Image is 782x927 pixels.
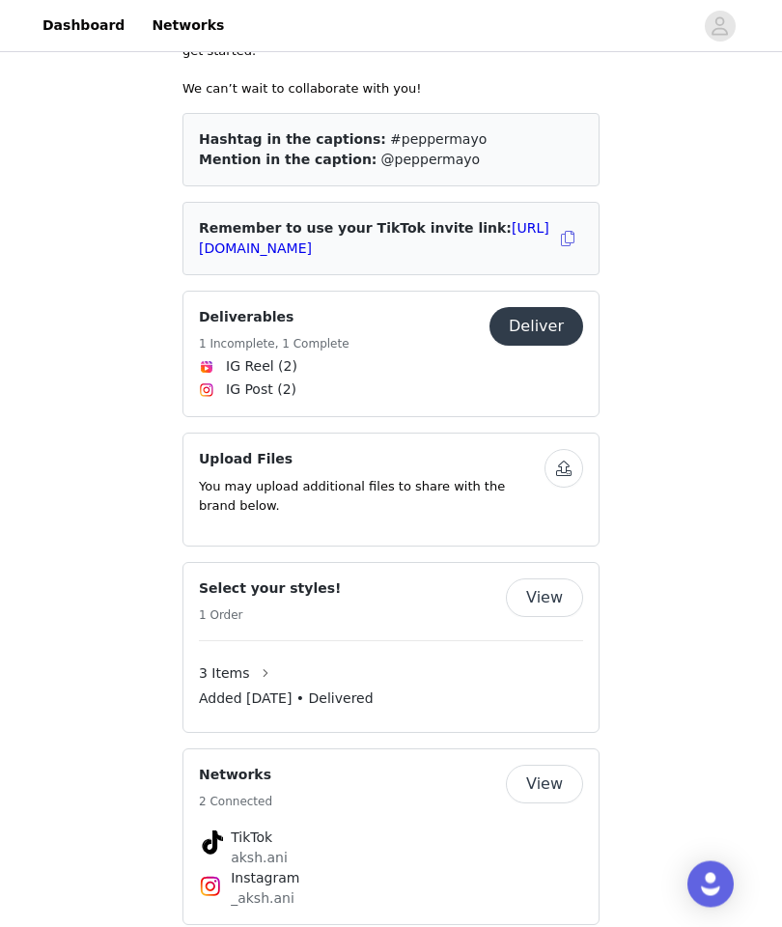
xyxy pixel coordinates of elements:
[199,383,214,399] img: Instagram Icon
[199,153,377,168] span: Mention in the caption:
[199,336,349,353] h5: 1 Incomplete, 1 Complete
[381,153,480,168] span: @peppermayo
[182,563,600,734] div: Select your styles!
[199,664,250,685] span: 3 Items
[199,579,341,600] h4: Select your styles!
[506,766,583,804] button: View
[140,4,236,47] a: Networks
[226,357,297,378] span: IG Reel (2)
[182,292,600,418] div: Deliverables
[199,360,214,376] img: Instagram Reels Icon
[199,221,549,257] span: Remember to use your TikTok invite link:
[182,749,600,926] div: Networks
[687,861,734,908] div: Open Intercom Messenger
[390,132,487,148] span: #peppermayo
[199,478,545,516] p: You may upload additional files to share with the brand below.
[31,4,136,47] a: Dashboard
[711,11,729,42] div: avatar
[199,766,272,786] h4: Networks
[199,132,386,148] span: Hashtag in the captions:
[231,849,551,869] p: aksh.ani
[199,689,374,710] span: Added [DATE] • Delivered
[231,869,551,889] h4: Instagram
[199,794,272,811] h5: 2 Connected
[182,80,600,99] p: We can’t wait to collaborate with you!
[199,607,341,625] h5: 1 Order
[199,450,545,470] h4: Upload Files
[199,876,222,899] img: Instagram Icon
[506,579,583,618] button: View
[489,308,583,347] button: Deliver
[226,380,296,401] span: IG Post (2)
[199,308,349,328] h4: Deliverables
[231,889,551,910] p: _aksh.ani
[231,829,551,849] h4: TikTok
